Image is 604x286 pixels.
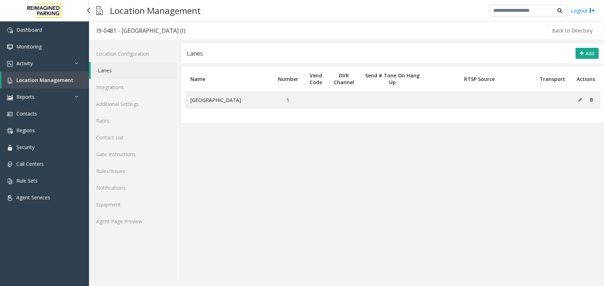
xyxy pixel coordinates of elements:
span: Dashboard [16,26,42,33]
span: Activity [16,60,33,67]
a: Contact List [89,129,178,146]
a: Gate Instructions [89,146,178,163]
img: 'icon' [7,95,13,100]
th: Number [272,67,304,91]
th: DVR Channel [328,67,360,91]
th: Name [185,67,272,91]
img: 'icon' [7,195,13,201]
span: Monitoring [16,43,42,50]
span: Contacts [16,110,37,117]
a: Location Management [1,72,89,88]
img: 'icon' [7,111,13,117]
th: Actions [571,67,600,91]
a: Equipment [89,196,178,213]
img: logout [589,7,595,14]
button: Add [576,48,599,59]
img: 'icon' [7,178,13,184]
img: 'icon' [7,128,13,134]
span: Regions [16,127,35,134]
a: Rules/Issues [89,163,178,179]
a: Logout [571,7,595,14]
img: 'icon' [7,162,13,167]
span: [GEOGRAPHIC_DATA] [190,97,241,103]
a: Notifications [89,179,178,196]
th: Send # Tone On Hang Up [360,67,425,91]
span: Call Centers [16,160,44,167]
a: Lanes [91,62,178,79]
span: Reports [16,93,35,100]
a: Location Configuration [89,45,178,62]
button: Back to Directory [547,25,597,36]
img: 'icon' [7,61,13,67]
th: Transport [534,67,571,91]
th: RTSP Source [425,67,534,91]
td: 1 [272,91,304,109]
a: Additional Settings [89,96,178,112]
a: Rates [89,112,178,129]
img: 'icon' [7,78,13,83]
div: Lanes [187,49,203,58]
span: Location Management [16,77,73,83]
span: Security [16,144,35,150]
img: 'icon' [7,145,13,150]
a: Agent Page Preview [89,213,178,230]
img: pageIcon [96,2,103,19]
h3: Location Management [106,2,204,19]
th: Vend Code [304,67,328,91]
img: 'icon' [7,44,13,50]
span: Add [585,50,594,57]
span: Agent Services [16,194,50,201]
a: Integrations [89,79,178,96]
img: 'icon' [7,27,13,33]
span: Rule Sets [16,177,38,184]
div: I9-0481 - [GEOGRAPHIC_DATA] (I) [96,26,185,35]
